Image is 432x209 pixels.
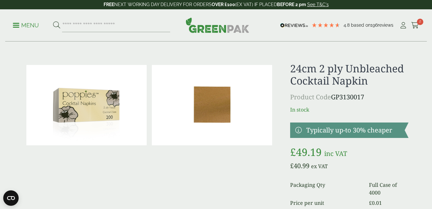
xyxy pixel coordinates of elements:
[13,22,39,29] p: Menu
[290,93,331,101] span: Product Code
[277,2,306,7] strong: BEFORE 2 pm
[307,2,329,7] a: See T&C's
[290,161,309,170] bdi: 40.99
[351,23,371,28] span: Based on
[290,92,408,102] p: GP3130017
[311,163,328,170] span: ex VAT
[104,2,114,7] strong: FREE
[378,23,393,28] span: reviews
[290,161,294,170] span: £
[212,2,235,7] strong: OVER £100
[290,62,408,87] h1: 24cm 2 ply Unbleached Cocktail Napkin
[290,106,408,114] p: In stock
[411,21,419,30] a: 2
[399,22,407,29] i: My Account
[324,149,347,158] span: inc VAT
[417,19,423,25] span: 2
[186,17,249,33] img: GreenPak Supplies
[26,65,147,145] img: 2424RC 24cm Cocktail Unbleached Pack
[290,145,296,159] span: £
[411,22,419,29] i: Cart
[369,199,372,206] span: £
[290,181,361,196] dt: Packaging Qty
[152,65,272,145] img: 24cm 2 Ply Unbleached Napkin Full Case 0
[311,22,340,28] div: 4.79 Stars
[280,23,308,28] img: REVIEWS.io
[290,145,322,159] bdi: 49.19
[13,22,39,28] a: Menu
[369,199,382,206] bdi: 0.01
[369,181,409,196] dd: Full Case of 4000
[344,23,351,28] span: 4.8
[3,190,19,206] button: Open CMP widget
[371,23,378,28] span: 196
[290,199,361,207] dt: Price per unit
